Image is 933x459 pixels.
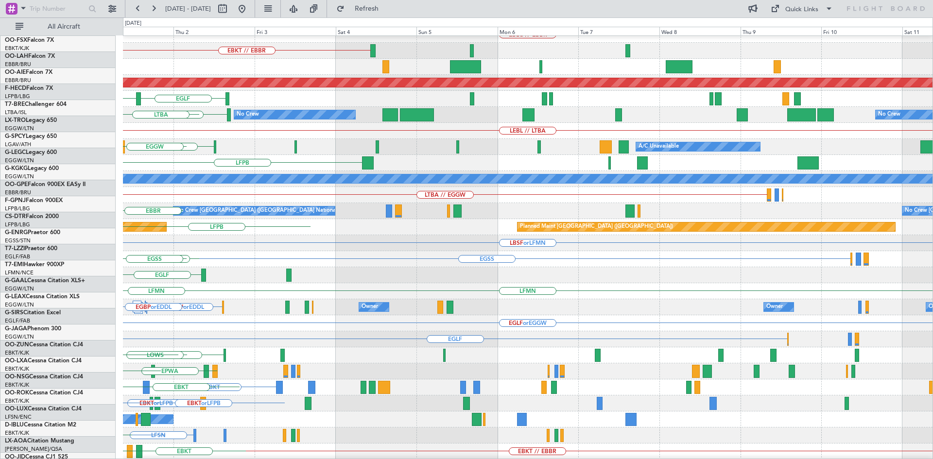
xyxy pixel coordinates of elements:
a: LGAV/ATH [5,141,31,148]
span: G-LEAX [5,294,26,300]
span: OO-LAH [5,53,28,59]
span: LX-TRO [5,118,26,123]
div: Sat 4 [336,27,417,35]
a: LFSN/ENC [5,413,32,421]
div: A/C Unavailable [639,139,679,154]
span: D-IBLU [5,422,24,428]
a: G-SPCYLegacy 650 [5,134,57,139]
div: Fri 3 [255,27,336,35]
span: OO-ROK [5,390,29,396]
a: EGGW/LTN [5,125,34,132]
a: EGLF/FAB [5,317,30,324]
div: Sun 5 [416,27,498,35]
a: EBKT/KJK [5,365,29,373]
a: EBKT/KJK [5,429,29,437]
span: OO-AIE [5,69,26,75]
a: EGGW/LTN [5,285,34,292]
a: EGGW/LTN [5,301,34,308]
a: T7-EMIHawker 900XP [5,262,64,268]
div: Wed 1 [93,27,174,35]
span: OO-NSG [5,374,29,380]
div: Owner [362,300,378,314]
div: Planned Maint [GEOGRAPHIC_DATA] ([GEOGRAPHIC_DATA]) [520,220,673,234]
span: T7-EMI [5,262,24,268]
span: OO-LXA [5,358,28,364]
a: EBKT/KJK [5,381,29,389]
input: Trip Number [30,1,86,16]
a: LX-TROLegacy 650 [5,118,57,123]
button: Quick Links [766,1,838,17]
a: OO-ZUNCessna Citation CJ4 [5,342,83,348]
a: EBBR/BRU [5,61,31,68]
a: EBKT/KJK [5,45,29,52]
a: LFPB/LBG [5,221,30,228]
span: [DATE] - [DATE] [165,4,211,13]
span: G-GAAL [5,278,27,284]
span: G-SIRS [5,310,23,316]
div: Fri 10 [821,27,902,35]
a: F-HECDFalcon 7X [5,85,53,91]
span: G-KGKG [5,166,28,171]
div: Thu 2 [173,27,255,35]
a: F-GPNJFalcon 900EX [5,198,63,204]
div: No Crew [878,107,900,122]
a: G-LEGCLegacy 600 [5,150,57,155]
span: G-ENRG [5,230,28,236]
a: G-GAALCessna Citation XLS+ [5,278,85,284]
a: OO-AIEFalcon 7X [5,69,52,75]
a: EGGW/LTN [5,157,34,164]
a: OO-GPEFalcon 900EX EASy II [5,182,86,187]
div: Tue 7 [578,27,659,35]
a: G-LEAXCessna Citation XLS [5,294,80,300]
div: Thu 9 [741,27,822,35]
a: CS-DTRFalcon 2000 [5,214,59,220]
a: OO-LXACessna Citation CJ4 [5,358,82,364]
a: LX-AOACitation Mustang [5,438,74,444]
a: LFPB/LBG [5,93,30,100]
a: EGLF/FAB [5,253,30,260]
button: Refresh [332,1,390,17]
div: Mon 6 [498,27,579,35]
div: Owner [766,300,783,314]
a: LFPB/LBG [5,205,30,212]
a: D-IBLUCessna Citation M2 [5,422,76,428]
span: All Aircraft [25,23,103,30]
a: LFMN/NCE [5,269,34,276]
a: OO-ROKCessna Citation CJ4 [5,390,83,396]
a: OO-LUXCessna Citation CJ4 [5,406,82,412]
a: LTBA/ISL [5,109,27,116]
a: T7-BREChallenger 604 [5,102,67,107]
a: [PERSON_NAME]/QSA [5,445,62,453]
span: Refresh [346,5,387,12]
span: OO-LUX [5,406,28,412]
a: OO-FSXFalcon 7X [5,37,54,43]
a: EGGW/LTN [5,333,34,340]
a: EGGW/LTN [5,173,34,180]
span: T7-BRE [5,102,25,107]
span: F-HECD [5,85,26,91]
a: G-ENRGPraetor 600 [5,230,60,236]
span: CS-DTR [5,214,26,220]
a: EBKT/KJK [5,397,29,405]
span: G-JAGA [5,326,27,332]
span: OO-FSX [5,37,27,43]
span: LX-AOA [5,438,27,444]
a: OO-LAHFalcon 7X [5,53,55,59]
a: T7-LZZIPraetor 600 [5,246,57,252]
a: G-KGKGLegacy 600 [5,166,59,171]
a: EBKT/KJK [5,349,29,357]
span: T7-LZZI [5,246,25,252]
span: G-LEGC [5,150,26,155]
span: OO-GPE [5,182,28,187]
div: [DATE] [125,19,141,28]
div: No Crew [GEOGRAPHIC_DATA] ([GEOGRAPHIC_DATA] National) [176,204,339,218]
div: No Crew [237,107,259,122]
span: F-GPNJ [5,198,26,204]
a: OO-NSGCessna Citation CJ4 [5,374,83,380]
span: OO-ZUN [5,342,29,348]
div: Quick Links [785,5,818,15]
span: G-SPCY [5,134,26,139]
a: EBBR/BRU [5,189,31,196]
button: All Aircraft [11,19,105,34]
a: EBBR/BRU [5,77,31,84]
